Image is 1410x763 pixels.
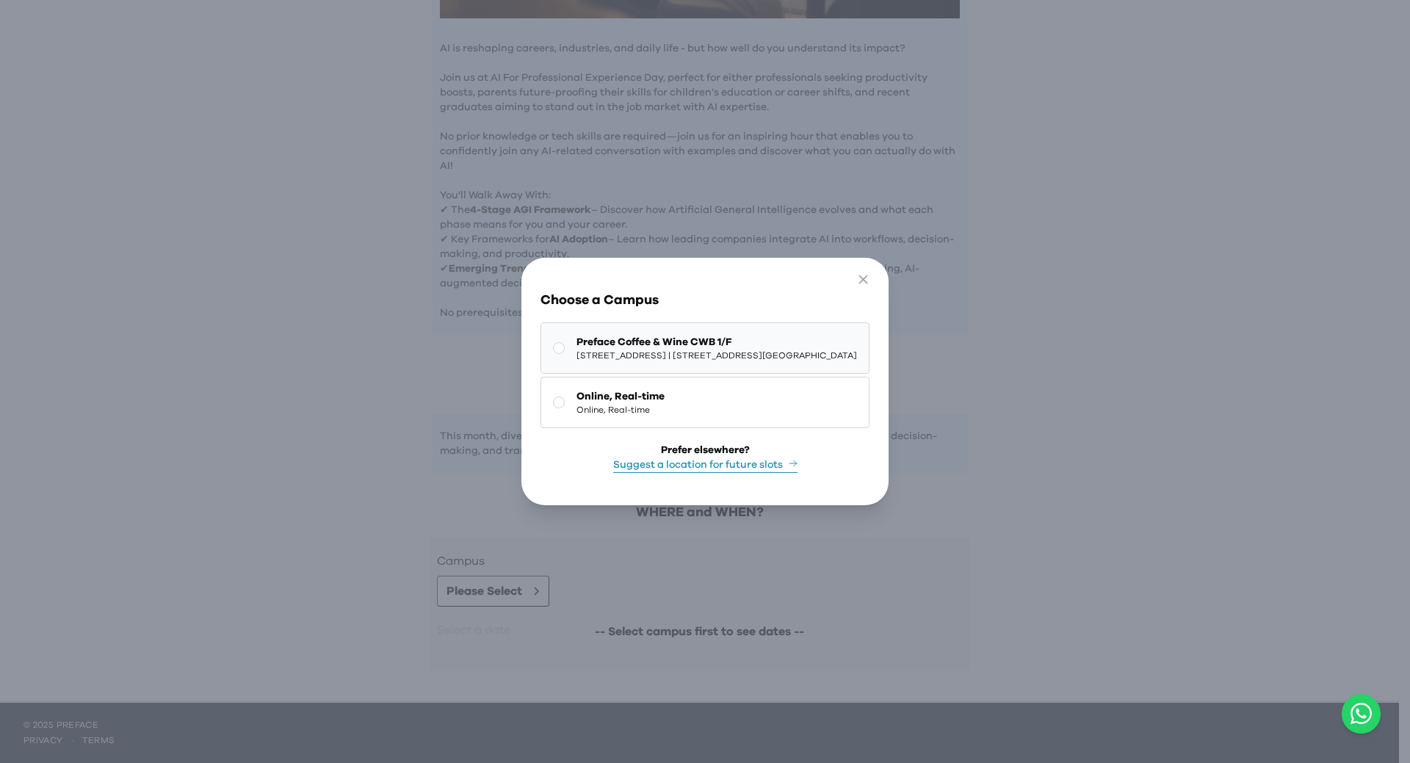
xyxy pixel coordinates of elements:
[576,350,857,361] span: [STREET_ADDRESS] | [STREET_ADDRESS][GEOGRAPHIC_DATA]
[540,377,869,428] button: Online, Real-timeOnline, Real-time
[540,322,869,374] button: Preface Coffee & Wine CWB 1/F[STREET_ADDRESS] | [STREET_ADDRESS][GEOGRAPHIC_DATA]
[576,389,665,404] span: Online, Real-time
[540,290,869,311] h3: Choose a Campus
[576,335,857,350] span: Preface Coffee & Wine CWB 1/F
[613,458,798,473] button: Suggest a location for future slots
[661,443,750,458] div: Prefer elsewhere?
[576,404,665,416] span: Online, Real-time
